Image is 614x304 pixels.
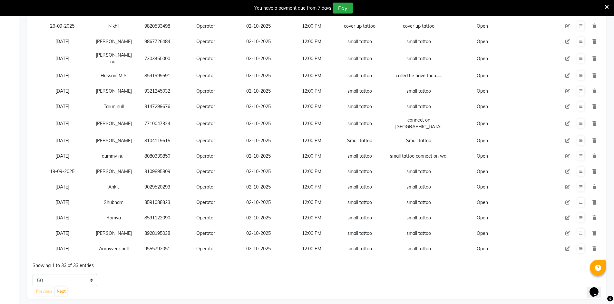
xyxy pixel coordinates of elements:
div: You have a payment due from 7 days [254,5,331,12]
td: 02-10-2025 [232,148,285,164]
div: Small tattoo [385,137,453,144]
td: 8928195038 [135,226,179,241]
td: [PERSON_NAME] [92,34,135,49]
td: Open [456,34,509,49]
div: Showing 1 to 33 of 33 entries [33,258,264,269]
td: 12:00 PM [285,133,338,148]
td: 8109895809 [135,164,179,179]
td: [DATE] [33,114,92,133]
div: small tattoo [385,215,453,221]
td: 02-10-2025 [232,133,285,148]
td: 12:00 PM [285,83,338,99]
td: [PERSON_NAME] [92,83,135,99]
td: 8591999591 [135,68,179,83]
td: 19-09-2025 [33,164,92,179]
td: Open [456,241,509,256]
td: 12:00 PM [285,164,338,179]
td: 9029520293 [135,179,179,195]
div: small tattoo [385,199,453,206]
td: [DATE] [33,49,92,68]
td: Open [456,226,509,241]
td: 12:00 PM [285,226,338,241]
td: Operator [179,49,232,68]
td: Aaravveer null [92,241,135,256]
td: small tattoo [338,68,382,83]
td: Open [456,114,509,133]
td: 9555792051 [135,241,179,256]
td: Open [456,148,509,164]
td: 8591122090 [135,210,179,226]
td: 12:00 PM [285,49,338,68]
td: Operator [179,114,232,133]
td: 8080339850 [135,148,179,164]
td: 9321245032 [135,83,179,99]
td: 12:00 PM [285,114,338,133]
td: Operator [179,133,232,148]
div: small tattoo [385,88,453,95]
td: 12:00 PM [285,18,338,34]
td: [PERSON_NAME] [92,226,135,241]
td: small tattoo [338,241,382,256]
iframe: chat widget [587,278,608,298]
td: [DATE] [33,148,92,164]
td: [PERSON_NAME] [92,133,135,148]
button: Previous [34,287,54,296]
td: 02-10-2025 [232,68,285,83]
td: 02-10-2025 [232,49,285,68]
td: Tarun null [92,99,135,114]
td: Open [456,210,509,226]
div: cover up tattoo [385,23,453,30]
div: small tattoo [385,230,453,237]
td: [PERSON_NAME] [92,164,135,179]
td: 02-10-2025 [232,114,285,133]
td: 12:00 PM [285,241,338,256]
td: 26-09-2025 [33,18,92,34]
div: small tattoo [385,168,453,175]
td: Small tattoo [338,133,382,148]
td: cover up tattoo [338,18,382,34]
td: Operator [179,210,232,226]
td: Open [456,99,509,114]
td: [DATE] [33,133,92,148]
td: [DATE] [33,210,92,226]
td: 12:00 PM [285,68,338,83]
td: 12:00 PM [285,195,338,210]
td: Operator [179,241,232,256]
td: 02-10-2025 [232,226,285,241]
td: small tattoo [338,99,382,114]
td: Open [456,18,509,34]
td: small tattoo [338,34,382,49]
td: Open [456,195,509,210]
div: small tattoo [385,55,453,62]
td: small tattoo [338,226,382,241]
div: small tattoo connect on wa. [385,153,453,160]
td: 02-10-2025 [232,99,285,114]
td: Operator [179,99,232,114]
td: Operator [179,34,232,49]
td: 02-10-2025 [232,164,285,179]
button: Next [55,287,67,296]
td: small tattoo [338,148,382,164]
td: Operator [179,68,232,83]
td: [PERSON_NAME] [92,114,135,133]
td: [DATE] [33,83,92,99]
td: Open [456,83,509,99]
td: Shubham [92,195,135,210]
td: 02-10-2025 [232,210,285,226]
div: small tattoo [385,245,453,252]
div: small tattoo [385,103,453,110]
td: small tattoo [338,49,382,68]
td: [DATE] [33,99,92,114]
td: Operator [179,179,232,195]
td: small tattoo [338,164,382,179]
td: Ankit [92,179,135,195]
td: Nikhil [92,18,135,34]
div: connect on [GEOGRAPHIC_DATA]. [385,117,453,130]
td: [DATE] [33,34,92,49]
td: small tattoo [338,83,382,99]
td: [PERSON_NAME] null [92,49,135,68]
td: 02-10-2025 [232,18,285,34]
td: Operator [179,18,232,34]
td: 9867726484 [135,34,179,49]
td: [DATE] [33,241,92,256]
